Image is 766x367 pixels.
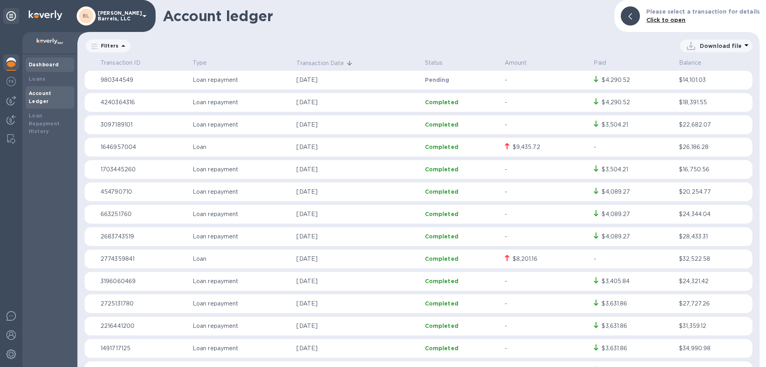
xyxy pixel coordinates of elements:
p: 2774359841 [101,255,186,263]
p: [DATE] [296,165,418,174]
p: - [505,232,588,241]
p: - [505,300,588,308]
div: $4,089.27 [602,188,630,196]
b: Please select a transaction for details [646,8,760,15]
b: Loan Repayment History [29,113,60,135]
p: 1646957004 [101,143,186,151]
p: 2216441200 [101,322,186,330]
div: $4,089.27 [602,232,630,241]
p: - [505,344,588,353]
p: 1703445260 [101,165,186,174]
p: Paid [594,59,673,67]
p: 663251760 [101,210,186,218]
p: [PERSON_NAME] Barrels, LLC [98,10,138,22]
div: Unpin categories [3,8,19,24]
p: $34,990.98 [679,344,749,353]
p: Type [193,59,290,67]
p: Loan repayment [193,322,290,330]
p: Completed [425,255,498,263]
p: 2725131780 [101,300,186,308]
b: BL [83,13,90,19]
p: [DATE] [296,300,418,308]
p: [DATE] [296,255,418,263]
p: $24,344.04 [679,210,749,218]
p: - [505,121,588,129]
div: $4,089.27 [602,210,630,218]
div: $4,290.52 [602,76,630,84]
p: - [505,98,588,107]
b: Click to open [646,17,686,23]
p: Filters [98,42,118,49]
p: Completed [425,344,498,352]
p: Completed [425,277,498,285]
p: Completed [425,121,498,129]
p: Transaction ID [101,59,186,67]
div: $3,504.21 [602,121,628,129]
p: [DATE] [296,322,418,330]
p: - [505,165,588,174]
span: Transaction Date [296,59,354,67]
p: $26,186.28 [679,143,749,151]
div: $9,435.72 [513,143,540,151]
p: $32,522.58 [679,255,749,263]
p: [DATE] [296,76,418,84]
p: Completed [425,300,498,307]
p: 454790710 [101,188,186,196]
p: - [505,210,588,218]
p: Completed [425,188,498,196]
p: Loan repayment [193,210,290,218]
p: - [594,255,673,263]
b: Dashboard [29,61,59,67]
p: - [505,188,588,196]
p: Loan repayment [193,121,290,129]
b: Loans [29,76,45,82]
p: [DATE] [296,143,418,151]
p: Completed [425,232,498,240]
p: [DATE] [296,188,418,196]
p: [DATE] [296,98,418,107]
img: Foreign exchange [6,77,16,86]
p: Status [425,59,498,67]
p: 4240364316 [101,98,186,107]
div: $3,631.86 [602,322,627,330]
p: Completed [425,165,498,173]
p: $28,433.31 [679,232,749,241]
h1: Account ledger [163,8,608,24]
p: $27,727.26 [679,300,749,308]
p: [DATE] [296,344,418,353]
p: Completed [425,322,498,330]
p: Completed [425,98,498,106]
div: $4,290.52 [602,98,630,107]
p: 980344549 [101,76,186,84]
p: Balance [679,59,749,67]
p: [DATE] [296,121,418,129]
p: - [505,277,588,286]
p: $18,391.55 [679,98,749,107]
p: Amount [505,59,588,67]
p: Completed [425,210,498,218]
p: 1491717125 [101,344,186,353]
p: Completed [425,143,498,151]
img: Logo [29,10,62,20]
b: Account Ledger [29,90,51,104]
div: $8,201.16 [513,255,537,263]
p: Pending [425,76,498,84]
p: Download file [700,42,742,50]
div: $3,631.86 [602,300,627,308]
div: $3,405.84 [602,277,630,286]
p: Loan repayment [193,277,290,286]
p: $24,321.42 [679,277,749,286]
p: Loan repayment [193,76,290,84]
p: [DATE] [296,210,418,218]
p: [DATE] [296,232,418,241]
p: 3196060469 [101,277,186,286]
p: $16,750.56 [679,165,749,174]
p: Loan repayment [193,98,290,107]
p: Loan repayment [193,232,290,241]
div: $3,504.21 [602,165,628,174]
p: Loan repayment [193,165,290,174]
p: $22,682.07 [679,121,749,129]
p: - [594,143,673,151]
div: $3,631.86 [602,344,627,353]
p: - [505,76,588,84]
